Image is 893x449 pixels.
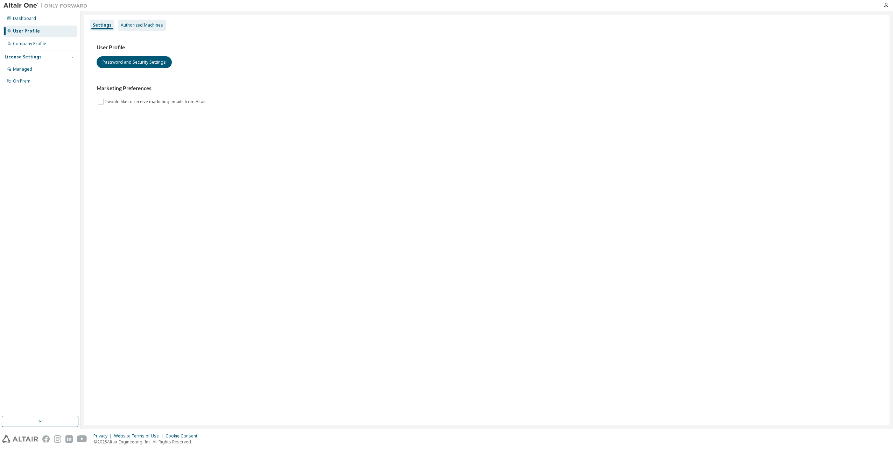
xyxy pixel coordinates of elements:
[93,439,202,445] p: © 2025 Altair Engineering, Inc. All Rights Reserved.
[114,433,166,439] div: Website Terms of Use
[13,16,36,21] div: Dashboard
[93,433,114,439] div: Privacy
[105,98,208,106] label: I would like to receive marketing emails from Altair
[121,22,163,28] div: Authorized Machines
[54,435,61,443] img: instagram.svg
[42,435,50,443] img: facebook.svg
[97,85,877,92] h3: Marketing Preferences
[93,22,112,28] div: Settings
[13,66,32,72] div: Managed
[166,433,202,439] div: Cookie Consent
[13,41,46,47] div: Company Profile
[97,44,877,51] h3: User Profile
[2,435,38,443] img: altair_logo.svg
[65,435,73,443] img: linkedin.svg
[5,54,42,60] div: License Settings
[13,78,30,84] div: On Prem
[77,435,87,443] img: youtube.svg
[97,56,172,68] button: Password and Security Settings
[13,28,40,34] div: User Profile
[3,2,91,9] img: Altair One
